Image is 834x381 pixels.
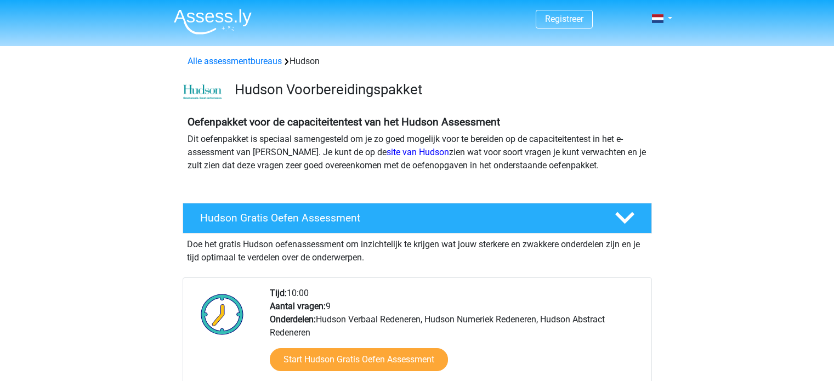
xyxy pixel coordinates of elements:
b: Aantal vragen: [270,301,326,311]
img: Klok [195,287,250,342]
div: Hudson [183,55,651,68]
a: Start Hudson Gratis Oefen Assessment [270,348,448,371]
div: Doe het gratis Hudson oefenassessment om inzichtelijk te krijgen wat jouw sterkere en zwakkere on... [183,234,652,264]
h4: Hudson Gratis Oefen Assessment [200,212,597,224]
a: Alle assessmentbureaus [188,56,282,66]
img: Assessly [174,9,252,35]
a: Hudson Gratis Oefen Assessment [178,203,656,234]
a: Registreer [545,14,583,24]
b: Onderdelen: [270,314,316,325]
b: Oefenpakket voor de capaciteitentest van het Hudson Assessment [188,116,500,128]
img: cefd0e47479f4eb8e8c001c0d358d5812e054fa8.png [183,84,222,100]
b: Tijd: [270,288,287,298]
a: site van Hudson [387,147,449,157]
p: Dit oefenpakket is speciaal samengesteld om je zo goed mogelijk voor te bereiden op de capaciteit... [188,133,647,172]
h3: Hudson Voorbereidingspakket [235,81,643,98]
